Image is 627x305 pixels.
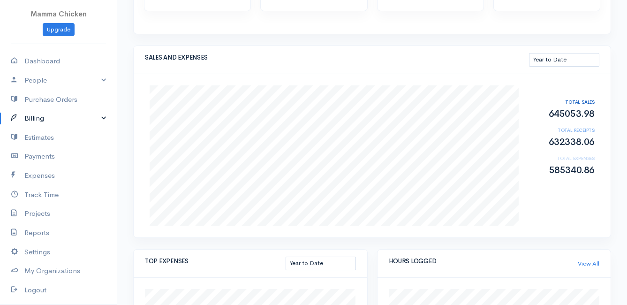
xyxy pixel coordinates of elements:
h2: 585340.86 [529,165,595,175]
span: Mamma Chicken [30,9,87,18]
h2: 645053.98 [529,109,595,119]
h6: TOTAL EXPENSES [529,156,595,161]
h6: TOTAL RECEIPTS [529,128,595,133]
h5: SALES AND EXPENSES [145,54,529,61]
h5: HOURS LOGGED [389,258,578,265]
h5: TOP EXPENSES [145,258,286,265]
h2: 632338.06 [529,137,595,147]
a: View All [578,259,599,268]
h6: TOTAL SALES [529,99,595,105]
a: Upgrade [43,23,75,37]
